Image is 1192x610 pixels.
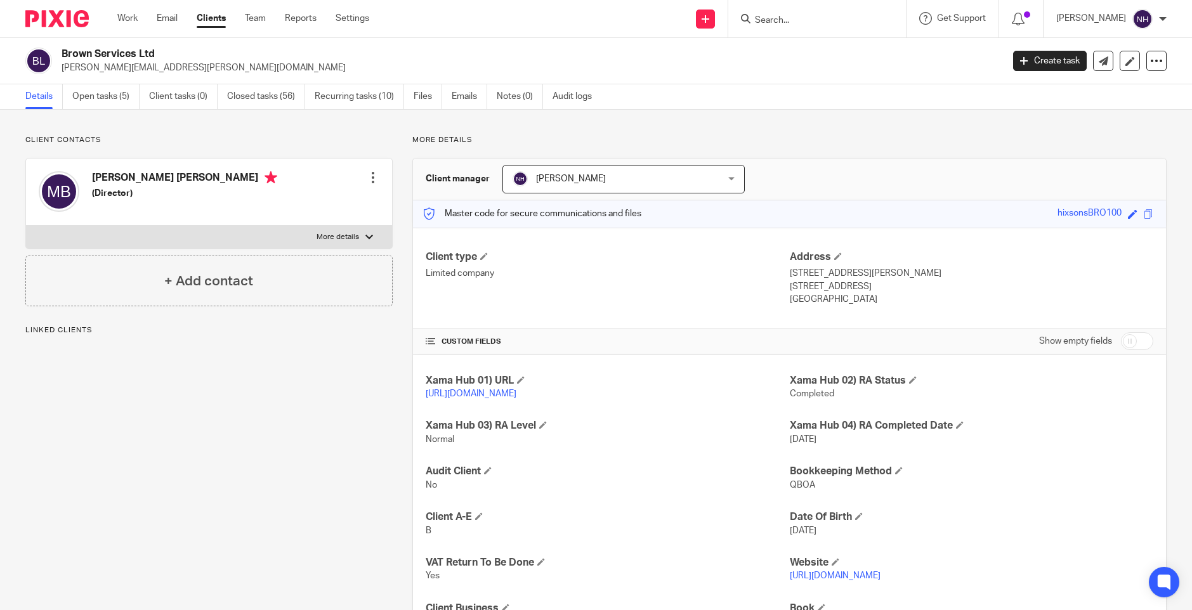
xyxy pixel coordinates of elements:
img: svg%3E [1132,9,1153,29]
a: Notes (0) [497,84,543,109]
h4: + Add contact [164,271,253,291]
div: hixsonsBRO100 [1058,207,1122,221]
h4: Client A-E [426,510,789,524]
a: Open tasks (5) [72,84,140,109]
i: Primary [265,171,277,184]
a: Team [245,12,266,25]
span: No [426,481,437,490]
h2: Brown Services Ltd [62,48,808,61]
h4: [PERSON_NAME] [PERSON_NAME] [92,171,277,187]
img: svg%3E [25,48,52,74]
p: Linked clients [25,325,393,335]
a: Create task [1013,51,1087,71]
a: Files [414,84,442,109]
p: More details [412,135,1167,145]
h4: Xama Hub 02) RA Status [790,374,1153,387]
a: Emails [452,84,487,109]
p: [PERSON_NAME] [1056,12,1126,25]
span: [DATE] [790,526,816,535]
p: Client contacts [25,135,393,145]
a: Recurring tasks (10) [315,84,404,109]
a: Client tasks (0) [149,84,218,109]
h4: Xama Hub 01) URL [426,374,789,387]
h4: Xama Hub 04) RA Completed Date [790,419,1153,432]
a: Reports [285,12,317,25]
span: Get Support [937,14,986,23]
p: [PERSON_NAME][EMAIL_ADDRESS][PERSON_NAME][DOMAIN_NAME] [62,62,994,74]
a: [URL][DOMAIN_NAME] [426,389,516,398]
h4: VAT Return To Be Done [426,556,789,569]
h4: Address [790,250,1153,264]
p: [STREET_ADDRESS][PERSON_NAME] [790,267,1153,280]
h4: Audit Client [426,465,789,478]
p: [STREET_ADDRESS] [790,280,1153,293]
img: Pixie [25,10,89,27]
a: [URL][DOMAIN_NAME] [790,571,881,580]
a: Work [117,12,138,25]
h3: Client manager [426,172,490,185]
a: Audit logs [553,84,601,109]
h4: Xama Hub 03) RA Level [426,419,789,432]
span: Yes [426,571,440,580]
input: Search [754,15,868,27]
h4: Bookkeeping Method [790,465,1153,478]
h4: Date Of Birth [790,510,1153,524]
a: Details [25,84,63,109]
a: Email [157,12,178,25]
span: [PERSON_NAME] [536,174,606,183]
a: Settings [336,12,369,25]
img: svg%3E [513,171,528,186]
h5: (Director) [92,187,277,200]
img: svg%3E [39,171,79,212]
p: More details [317,232,359,242]
p: Limited company [426,267,789,280]
h4: Website [790,556,1153,569]
p: [GEOGRAPHIC_DATA] [790,293,1153,306]
a: Clients [197,12,226,25]
span: B [426,526,431,535]
span: [DATE] [790,435,816,444]
span: QBOA [790,481,815,490]
a: Closed tasks (56) [227,84,305,109]
p: Master code for secure communications and files [422,207,641,220]
label: Show empty fields [1039,335,1112,347]
span: Normal [426,435,454,444]
h4: CUSTOM FIELDS [426,337,789,347]
span: Completed [790,389,834,398]
h4: Client type [426,250,789,264]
